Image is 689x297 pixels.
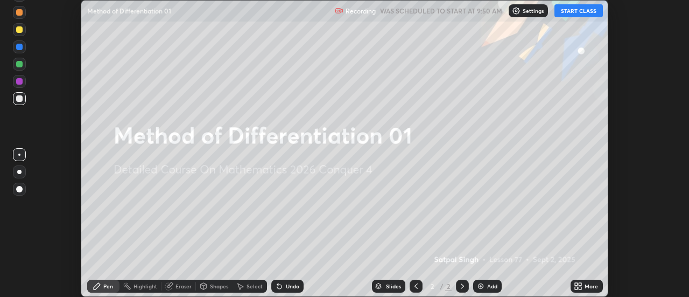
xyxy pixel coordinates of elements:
div: Highlight [133,284,157,289]
div: 2 [445,281,452,291]
p: Settings [523,8,544,13]
img: class-settings-icons [512,6,521,15]
div: More [585,284,598,289]
div: Undo [286,284,299,289]
div: Select [247,284,263,289]
img: add-slide-button [476,282,485,291]
p: Method of Differentiation 01 [87,6,171,15]
div: Eraser [175,284,192,289]
div: Slides [386,284,401,289]
button: START CLASS [554,4,603,17]
img: recording.375f2c34.svg [335,6,343,15]
div: Shapes [210,284,228,289]
div: Add [487,284,497,289]
div: 2 [427,283,438,289]
p: Recording [346,7,376,15]
h5: WAS SCHEDULED TO START AT 9:50 AM [380,6,502,16]
div: / [440,283,443,289]
div: Pen [103,284,113,289]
